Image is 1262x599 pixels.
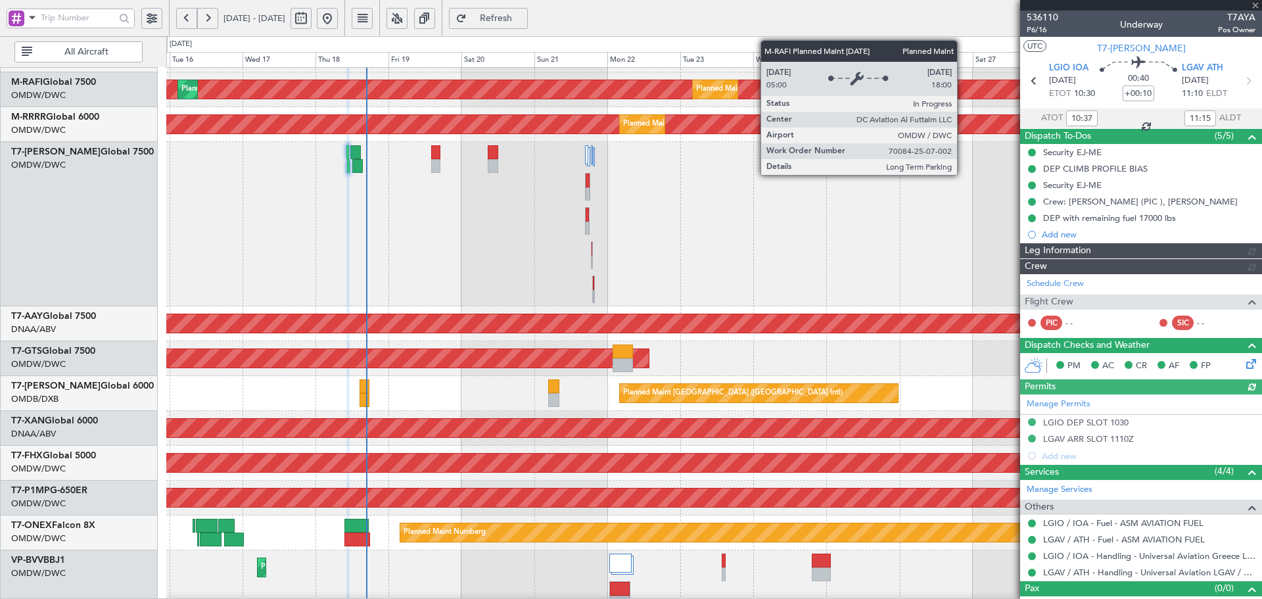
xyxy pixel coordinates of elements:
[170,39,192,50] div: [DATE]
[696,80,826,99] div: Planned Maint Dubai (Al Maktoum Intl)
[14,41,143,62] button: All Aircraft
[1043,147,1102,158] div: Security EJ-ME
[1049,74,1076,87] span: [DATE]
[11,463,66,475] a: OMDW/DWC
[243,52,315,68] div: Wed 17
[607,52,680,68] div: Mon 22
[461,52,534,68] div: Sat 20
[1206,87,1227,101] span: ELDT
[11,358,66,370] a: OMDW/DWC
[1067,360,1081,373] span: PM
[41,8,115,28] input: Trip Number
[261,558,390,577] div: Planned Maint Dubai (Al Maktoum Intl)
[11,416,98,425] a: T7-XANGlobal 6000
[623,114,753,134] div: Planned Maint Dubai (Al Maktoum Intl)
[11,521,95,530] a: T7-ONEXFalcon 8X
[11,323,56,335] a: DNAA/ABV
[223,12,285,24] span: [DATE] - [DATE]
[11,112,46,122] span: M-RRRR
[1042,229,1255,240] div: Add new
[1128,72,1149,85] span: 00:40
[1043,196,1238,207] div: Crew: [PERSON_NAME] (PIC ), [PERSON_NAME]
[1201,360,1211,373] span: FP
[680,52,753,68] div: Tue 23
[11,486,50,495] span: T7-P1MP
[1182,87,1203,101] span: 11:10
[1043,550,1255,562] a: LGIO / IOA - Handling - Universal Aviation Greece LGIO / IOA
[1182,74,1209,87] span: [DATE]
[826,52,899,68] div: Thu 25
[1025,129,1091,144] span: Dispatch To-Dos
[11,486,87,495] a: T7-P1MPG-650ER
[1043,567,1255,578] a: LGAV / ATH - Handling - Universal Aviation LGAV / ATH
[1025,581,1039,596] span: Pax
[11,347,42,356] span: T7-GTS
[900,52,973,68] div: Fri 26
[1025,338,1150,353] span: Dispatch Checks and Weather
[181,80,311,99] div: Planned Maint Dubai (Al Maktoum Intl)
[1218,11,1255,24] span: T7AYA
[11,124,66,136] a: OMDW/DWC
[1102,360,1114,373] span: AC
[449,8,528,29] button: Refresh
[973,52,1046,68] div: Sat 27
[404,523,486,542] div: Planned Maint Nurnberg
[1025,465,1059,480] span: Services
[11,393,58,405] a: OMDB/DXB
[1023,40,1046,52] button: UTC
[1074,87,1095,101] span: 10:30
[11,312,43,321] span: T7-AAY
[1120,18,1163,32] div: Underway
[1136,360,1147,373] span: CR
[11,416,45,425] span: T7-XAN
[1027,24,1058,36] span: P6/16
[11,567,66,579] a: OMDW/DWC
[11,451,43,460] span: T7-FHX
[11,533,66,544] a: OMDW/DWC
[11,312,96,321] a: T7-AAYGlobal 7500
[11,147,101,156] span: T7-[PERSON_NAME]
[11,89,66,101] a: OMDW/DWC
[1097,41,1186,55] span: T7-[PERSON_NAME]
[1043,180,1102,191] div: Security EJ-ME
[388,52,461,68] div: Fri 19
[11,147,154,156] a: T7-[PERSON_NAME]Global 7500
[1043,163,1148,174] div: DEP CLIMB PROFILE BIAS
[11,556,65,565] a: VP-BVVBBJ1
[623,383,843,403] div: Planned Maint [GEOGRAPHIC_DATA] ([GEOGRAPHIC_DATA] Intl)
[11,521,52,530] span: T7-ONEX
[1215,129,1234,143] span: (5/5)
[11,498,66,510] a: OMDW/DWC
[11,428,56,440] a: DNAA/ABV
[11,78,43,87] span: M-RAFI
[534,52,607,68] div: Sun 21
[753,52,826,68] div: Wed 24
[1043,212,1176,224] div: DEP with remaining fuel 17000 lbs
[11,381,154,391] a: T7-[PERSON_NAME]Global 6000
[1043,517,1204,529] a: LGIO / IOA - Fuel - ASM AVIATION FUEL
[1027,11,1058,24] span: 536110
[1219,112,1241,125] span: ALDT
[1215,464,1234,478] span: (4/4)
[1041,112,1063,125] span: ATOT
[1043,534,1205,545] a: LGAV / ATH - Fuel - ASM AVIATION FUEL
[1169,360,1179,373] span: AF
[11,451,96,460] a: T7-FHXGlobal 5000
[35,47,138,57] span: All Aircraft
[11,381,101,391] span: T7-[PERSON_NAME]
[11,112,99,122] a: M-RRRRGlobal 6000
[11,78,96,87] a: M-RAFIGlobal 7500
[1027,483,1092,496] a: Manage Services
[1025,500,1054,515] span: Others
[170,52,243,68] div: Tue 16
[1215,581,1234,595] span: (0/0)
[11,556,43,565] span: VP-BVV
[1049,62,1088,75] span: LGIO IOA
[469,14,523,23] span: Refresh
[315,52,388,68] div: Thu 18
[11,159,66,171] a: OMDW/DWC
[1182,62,1223,75] span: LGAV ATH
[11,347,95,356] a: T7-GTSGlobal 7500
[1049,87,1071,101] span: ETOT
[1218,24,1255,36] span: Pos Owner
